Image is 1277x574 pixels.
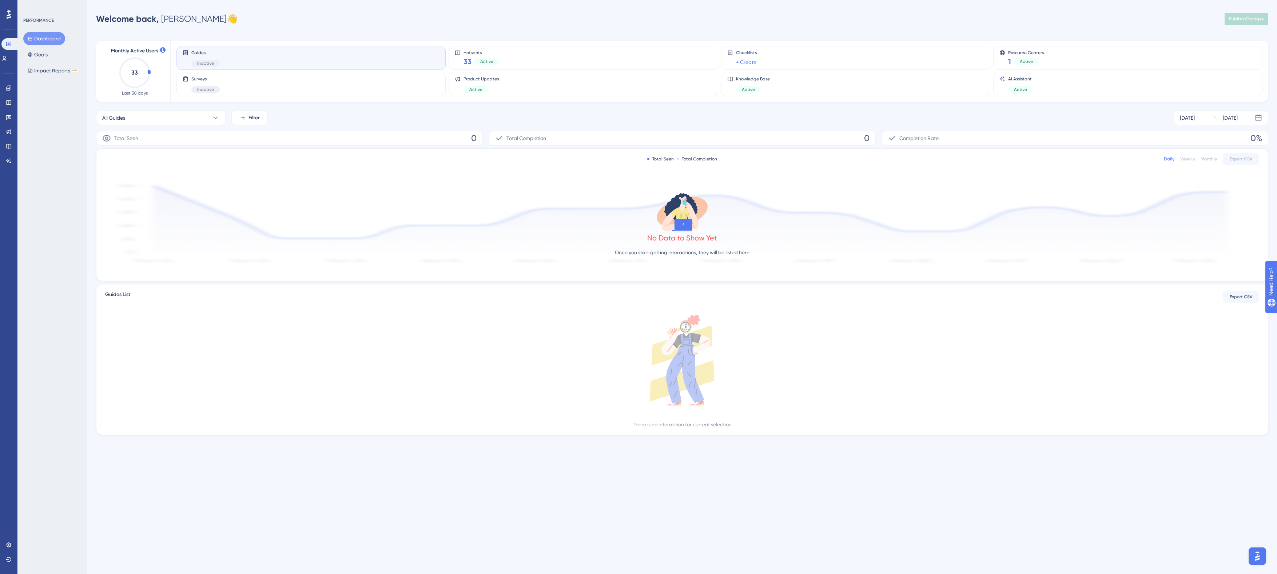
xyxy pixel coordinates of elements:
p: Once you start getting interactions, they will be listed here [615,248,749,257]
div: Total Seen [647,156,674,162]
button: Impact ReportsBETA [23,64,83,77]
button: Goals [23,48,52,61]
span: Active [1020,59,1033,64]
span: Surveys [191,76,220,82]
span: Active [480,59,493,64]
span: Last 30 days [122,90,148,96]
span: Checklists [736,50,757,56]
span: Guides List [105,290,130,303]
span: Welcome back, [96,13,159,24]
span: Guides [191,50,220,56]
span: Active [469,87,482,92]
div: [DATE] [1180,113,1195,122]
span: Resource Centers [1008,50,1044,55]
span: All Guides [102,113,125,122]
div: Weekly [1180,156,1195,162]
span: AI Assistant [1008,76,1033,82]
button: Dashboard [23,32,65,45]
span: Inactive [197,87,214,92]
span: 33 [464,56,472,67]
span: 1 [1008,56,1011,67]
div: There is no interaction for current selection [633,420,732,429]
a: + Create [736,58,756,67]
div: BETA [72,69,78,72]
div: [PERSON_NAME] 👋 [96,13,238,25]
text: 33 [131,69,138,76]
span: Completion Rate [899,134,939,143]
button: Export CSV [1223,291,1259,303]
div: No Data to Show Yet [647,233,717,243]
span: Active [742,87,755,92]
span: Active [1014,87,1027,92]
div: [DATE] [1223,113,1238,122]
span: 0 [864,132,870,144]
div: Daily [1164,156,1174,162]
span: Publish Changes [1229,16,1264,22]
span: Product Updates [464,76,499,82]
span: Export CSV [1230,294,1253,300]
span: Inactive [197,60,214,66]
div: Monthly [1201,156,1217,162]
span: Export CSV [1230,156,1253,162]
span: Need Help? [17,2,45,11]
span: Hotspots [464,50,499,55]
span: Monthly Active Users [111,47,158,55]
span: 0 [471,132,477,144]
span: Knowledge Base [736,76,770,82]
div: Total Completion [677,156,717,162]
button: All Guides [96,111,226,125]
iframe: UserGuiding AI Assistant Launcher [1246,545,1268,567]
div: PERFORMANCE [23,17,54,23]
button: Export CSV [1223,153,1259,165]
button: Publish Changes [1225,13,1268,25]
span: Total Completion [506,134,546,143]
span: Filter [248,113,260,122]
span: Total Seen [114,134,138,143]
span: 0% [1250,132,1262,144]
button: Filter [231,111,268,125]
